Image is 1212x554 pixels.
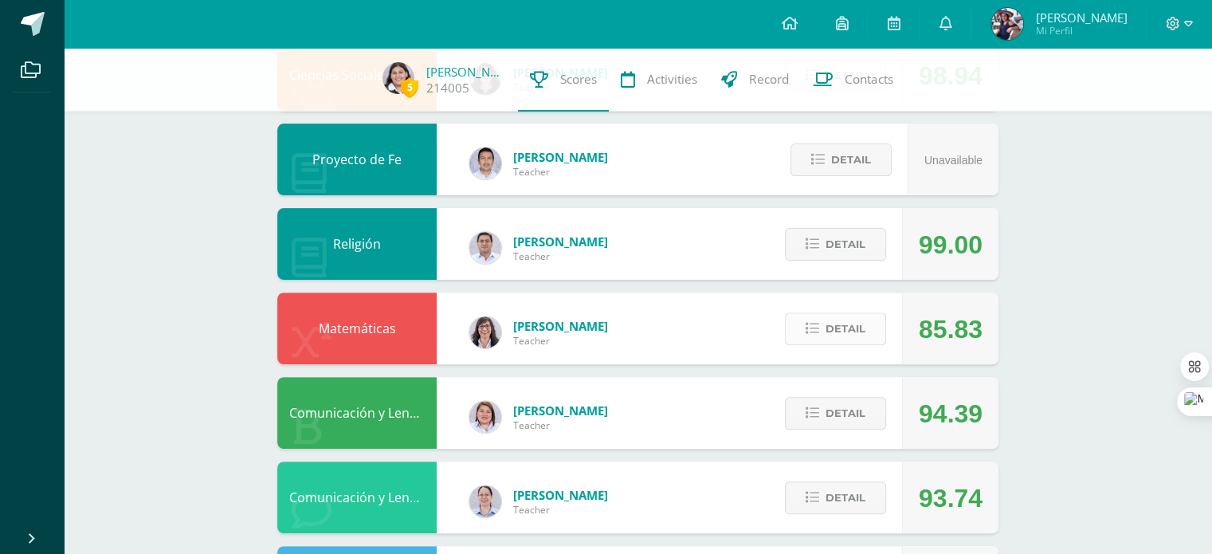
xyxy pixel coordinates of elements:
[919,378,983,450] div: 94.39
[785,397,886,430] button: Detail
[826,314,865,344] span: Detail
[709,48,801,112] a: Record
[826,399,865,428] span: Detail
[513,318,608,334] span: [PERSON_NAME]
[609,48,709,112] a: Activities
[991,8,1023,40] img: 493e25fe954d1f4d43f7ff41cd3d7ef9.png
[513,249,608,263] span: Teacher
[513,403,608,418] span: [PERSON_NAME]
[790,143,892,176] button: Detail
[469,316,501,348] img: 11d0a4ab3c631824f792e502224ffe6b.png
[919,209,983,281] div: 99.00
[919,293,983,365] div: 85.83
[785,481,886,514] button: Detail
[518,48,609,112] a: Scores
[382,62,414,94] img: bc720849e61932d9ee0138a741b260b7.png
[513,334,608,348] span: Teacher
[277,208,437,280] div: Religión
[426,80,469,96] a: 214005
[785,228,886,261] button: Detail
[924,154,983,167] span: Unavailable
[826,483,865,513] span: Detail
[277,377,437,449] div: Comunicación y Lenguaje Idioma Español
[277,124,437,195] div: Proyecto de Fe
[277,293,437,364] div: Matemáticas
[647,71,697,88] span: Activities
[845,71,893,88] span: Contacts
[469,485,501,517] img: daba15fc5312cea3888e84612827f950.png
[469,232,501,264] img: 15aaa72b904403ebb7ec886ca542c491.png
[469,147,501,179] img: 4582bc727a9698f22778fe954f29208c.png
[513,165,608,179] span: Teacher
[277,462,437,533] div: Comunicación y Lenguaje Inglés
[513,149,608,165] span: [PERSON_NAME]
[831,145,871,175] span: Detail
[785,312,886,345] button: Detail
[1035,24,1127,37] span: Mi Perfil
[1035,10,1127,26] span: [PERSON_NAME]
[513,503,608,517] span: Teacher
[426,64,506,80] a: [PERSON_NAME]
[560,71,597,88] span: Scores
[826,230,865,259] span: Detail
[749,71,789,88] span: Record
[513,487,608,503] span: [PERSON_NAME]
[513,234,608,249] span: [PERSON_NAME]
[401,77,418,97] span: 5
[919,462,983,534] div: 93.74
[469,401,501,433] img: a4e180d3c88e615cdf9cba2a7be06673.png
[801,48,905,112] a: Contacts
[513,418,608,432] span: Teacher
